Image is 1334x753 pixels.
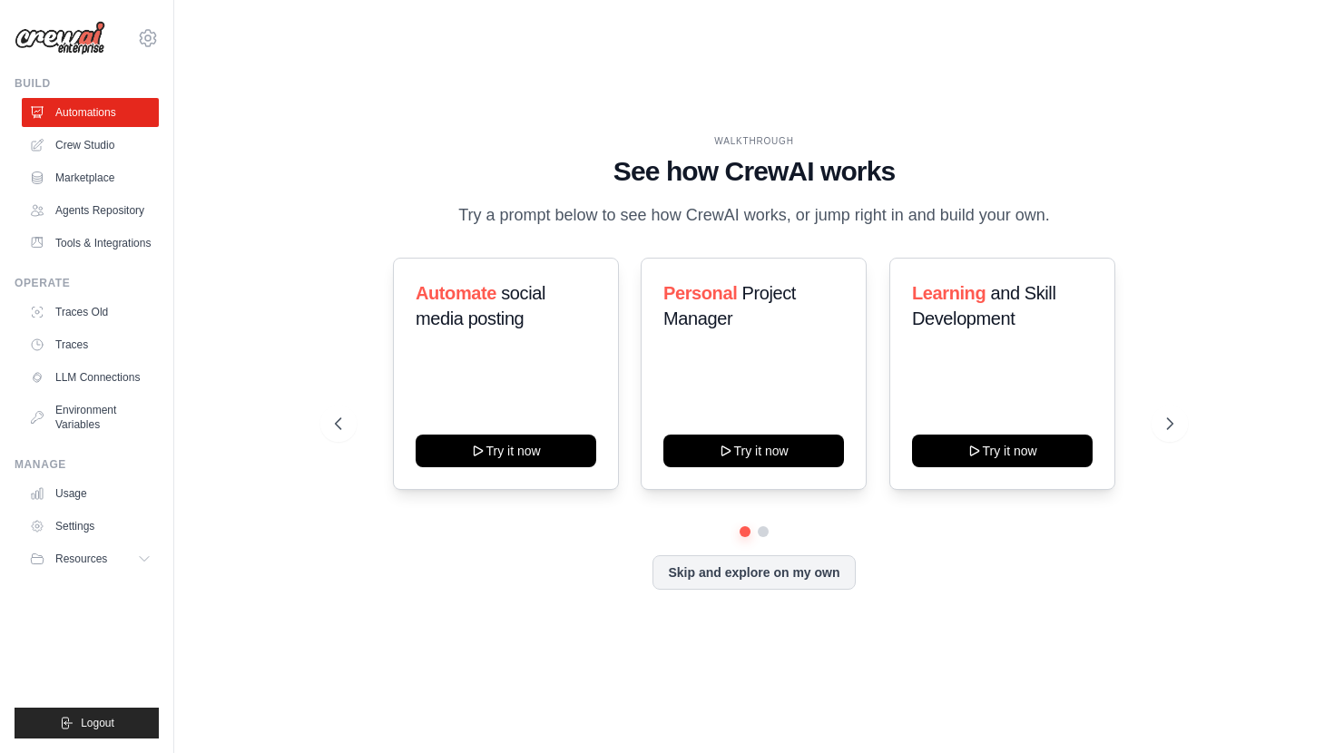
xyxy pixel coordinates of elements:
[22,512,159,541] a: Settings
[912,435,1093,467] button: Try it now
[22,229,159,258] a: Tools & Integrations
[81,716,114,730] span: Logout
[22,196,159,225] a: Agents Repository
[22,544,159,573] button: Resources
[449,202,1059,229] p: Try a prompt below to see how CrewAI works, or jump right in and build your own.
[22,479,159,508] a: Usage
[22,298,159,327] a: Traces Old
[335,155,1172,188] h1: See how CrewAI works
[15,76,159,91] div: Build
[335,134,1172,148] div: WALKTHROUGH
[663,283,737,303] span: Personal
[912,283,986,303] span: Learning
[912,283,1055,328] span: and Skill Development
[22,131,159,160] a: Crew Studio
[22,330,159,359] a: Traces
[663,435,844,467] button: Try it now
[55,552,107,566] span: Resources
[15,708,159,738] button: Logout
[15,276,159,290] div: Operate
[22,163,159,192] a: Marketplace
[22,396,159,439] a: Environment Variables
[652,555,855,590] button: Skip and explore on my own
[416,435,596,467] button: Try it now
[22,363,159,392] a: LLM Connections
[416,283,496,303] span: Automate
[15,21,105,55] img: Logo
[22,98,159,127] a: Automations
[15,457,159,472] div: Manage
